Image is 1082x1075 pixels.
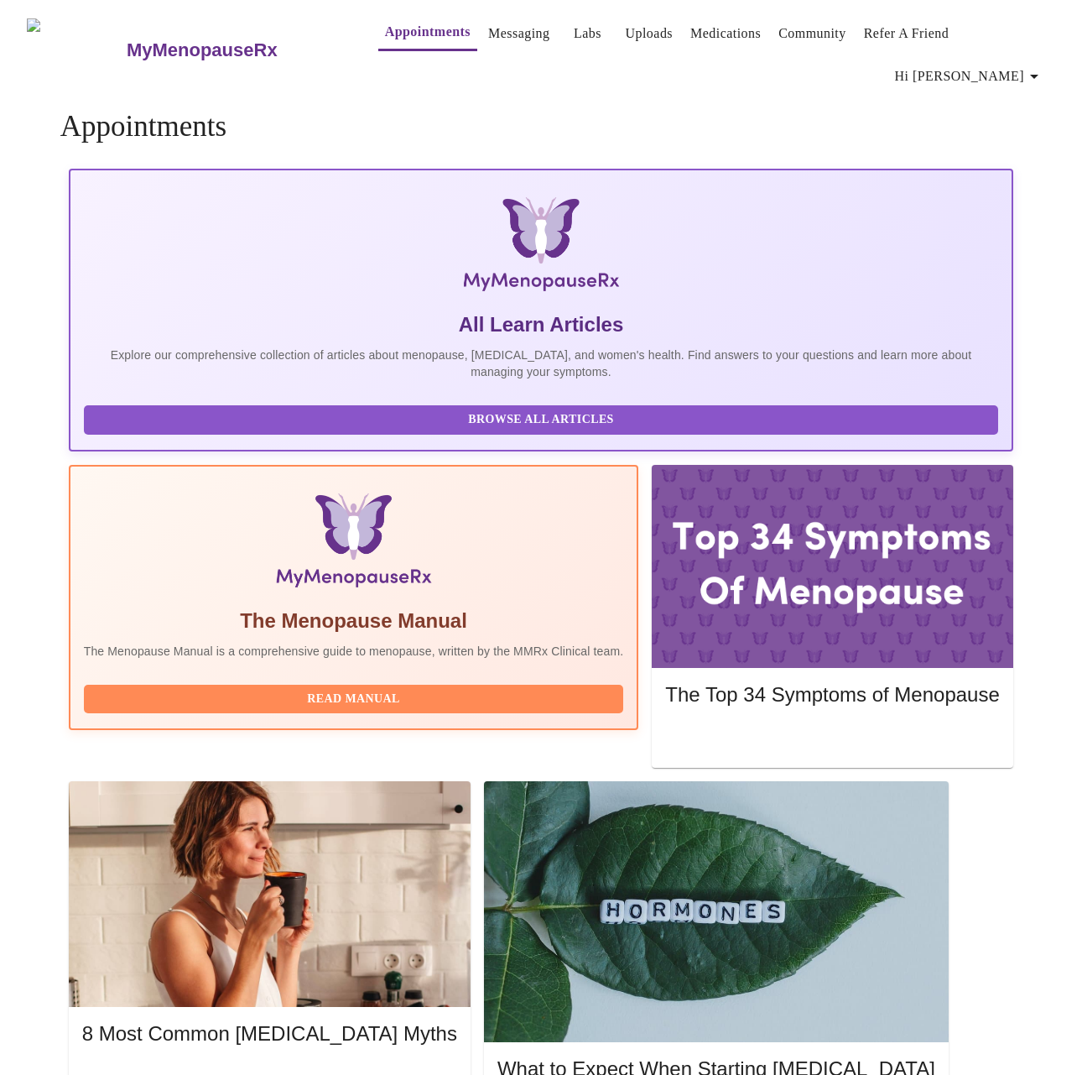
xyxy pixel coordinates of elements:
[127,39,278,61] h3: MyMenopauseRx
[82,1020,457,1047] h5: 8 Most Common [MEDICAL_DATA] Myths
[84,347,999,380] p: Explore our comprehensive collection of articles about menopause, [MEDICAL_DATA], and women's hea...
[101,410,982,431] span: Browse All Articles
[84,405,999,435] button: Browse All Articles
[778,22,846,45] a: Community
[682,728,982,749] span: Read More
[895,65,1044,88] span: Hi [PERSON_NAME]
[84,311,999,338] h5: All Learn Articles
[84,608,624,634] h5: The Menopause Manual
[665,681,999,708] h5: The Top 34 Symptoms of Menopause
[684,17,767,50] button: Medications
[84,691,628,705] a: Read Manual
[772,17,853,50] button: Community
[124,21,344,80] a: MyMenopauseRx
[378,15,477,51] button: Appointments
[488,22,549,45] a: Messaging
[857,17,956,50] button: Refer a Friend
[481,17,556,50] button: Messaging
[665,723,999,753] button: Read More
[101,689,607,710] span: Read Manual
[690,22,761,45] a: Medications
[84,411,1003,425] a: Browse All Articles
[385,20,471,44] a: Appointments
[626,22,674,45] a: Uploads
[84,685,624,714] button: Read Manual
[888,60,1051,93] button: Hi [PERSON_NAME]
[84,643,624,660] p: The Menopause Manual is a comprehensive guide to menopause, written by the MMRx Clinical team.
[60,110,1022,144] h4: Appointments
[619,17,680,50] button: Uploads
[561,17,615,50] button: Labs
[864,22,949,45] a: Refer a Friend
[574,22,601,45] a: Labs
[226,197,856,298] img: MyMenopauseRx Logo
[169,493,538,594] img: Menopause Manual
[665,729,1003,744] a: Read More
[27,18,124,81] img: MyMenopauseRx Logo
